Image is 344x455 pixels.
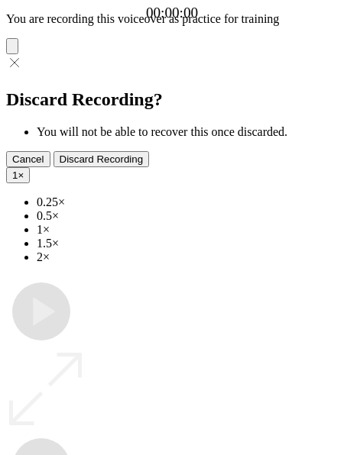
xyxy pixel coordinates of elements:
li: 0.25× [37,195,338,209]
button: 1× [6,167,30,183]
span: 1 [12,169,18,181]
li: 2× [37,250,338,264]
button: Cancel [6,151,50,167]
li: 1.5× [37,237,338,250]
li: 1× [37,223,338,237]
li: You will not be able to recover this once discarded. [37,125,338,139]
p: You are recording this voiceover as practice for training [6,12,338,26]
li: 0.5× [37,209,338,223]
button: Discard Recording [54,151,150,167]
h2: Discard Recording? [6,89,338,110]
a: 00:00:00 [146,5,198,21]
